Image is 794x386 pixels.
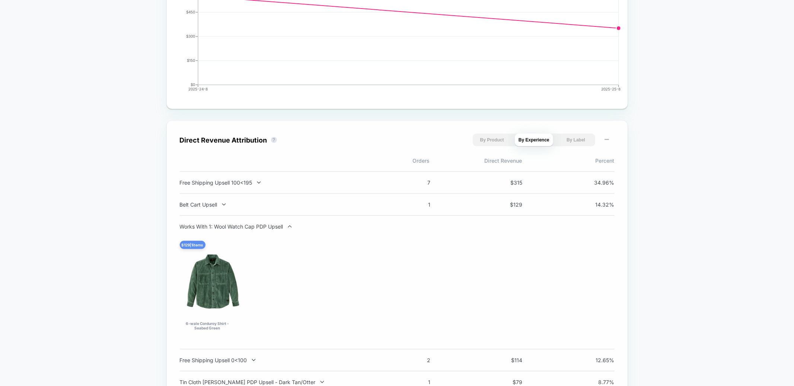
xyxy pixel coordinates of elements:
span: 2 [397,357,431,363]
button: By Experience [515,134,553,146]
button: ? [271,137,277,143]
span: $ 315 [489,179,523,186]
tspan: $450 [186,10,195,15]
div: Direct Revenue Attribution [180,136,267,144]
div: Belt Cart Upsell [180,201,376,208]
span: Percent [522,157,615,164]
tspan: $150 [187,58,195,63]
span: 1 [397,201,431,208]
span: $ 129 [489,201,523,208]
div: Free Shipping Upsell 0<100 [180,357,376,363]
button: By Label [557,134,595,146]
tspan: 2025-25-8 [601,87,621,91]
tspan: $0 [191,83,195,87]
span: Orders [338,157,430,164]
div: Free Shipping Upsell 100<195 [180,179,376,186]
img: 6-wale Corduroy Shirt - Seabed Green [184,245,242,318]
div: $ 129 | 1 items [180,241,205,249]
span: 8.77 % [581,379,615,385]
span: 1 [397,379,431,385]
span: $ 79 [489,379,523,385]
span: 14.32 % [581,201,615,208]
span: $ 114 [489,357,523,363]
tspan: 2025-24-8 [188,87,208,91]
div: Tin Cloth [PERSON_NAME] PDP Upsell - Dark Tan/Otter [180,379,376,385]
tspan: $300 [186,34,195,39]
span: 12.65 % [581,357,615,363]
span: Direct Revenue [430,157,522,164]
div: 6-wale Corduroy Shirt - Seabed Green [184,321,232,330]
span: 34.96 % [581,179,615,186]
div: Works With 1: Wool Watch Cap PDP Upsell [180,223,376,230]
button: By Product [473,134,511,146]
span: 7 [397,179,431,186]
